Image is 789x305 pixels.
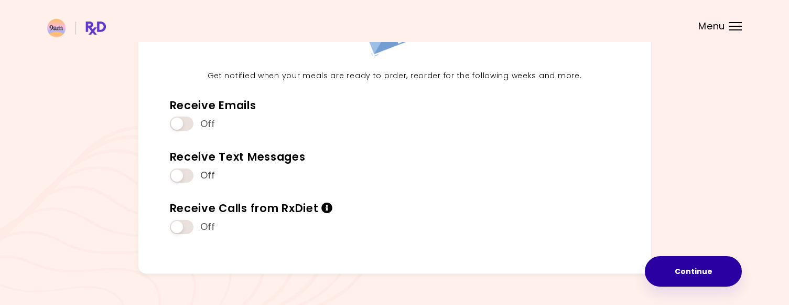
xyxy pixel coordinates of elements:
img: RxDiet [47,19,106,37]
div: Receive Emails [170,98,256,112]
button: Continue [645,256,742,287]
span: Off [200,221,215,233]
span: Menu [698,22,725,31]
span: Off [200,118,215,130]
i: Info [321,203,333,214]
div: Receive Calls from RxDiet [170,201,333,215]
p: Get notified when your meals are ready to order, reorder for the following weeks and more. [162,70,628,82]
span: Off [200,170,215,182]
div: Receive Text Messages [170,150,306,164]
